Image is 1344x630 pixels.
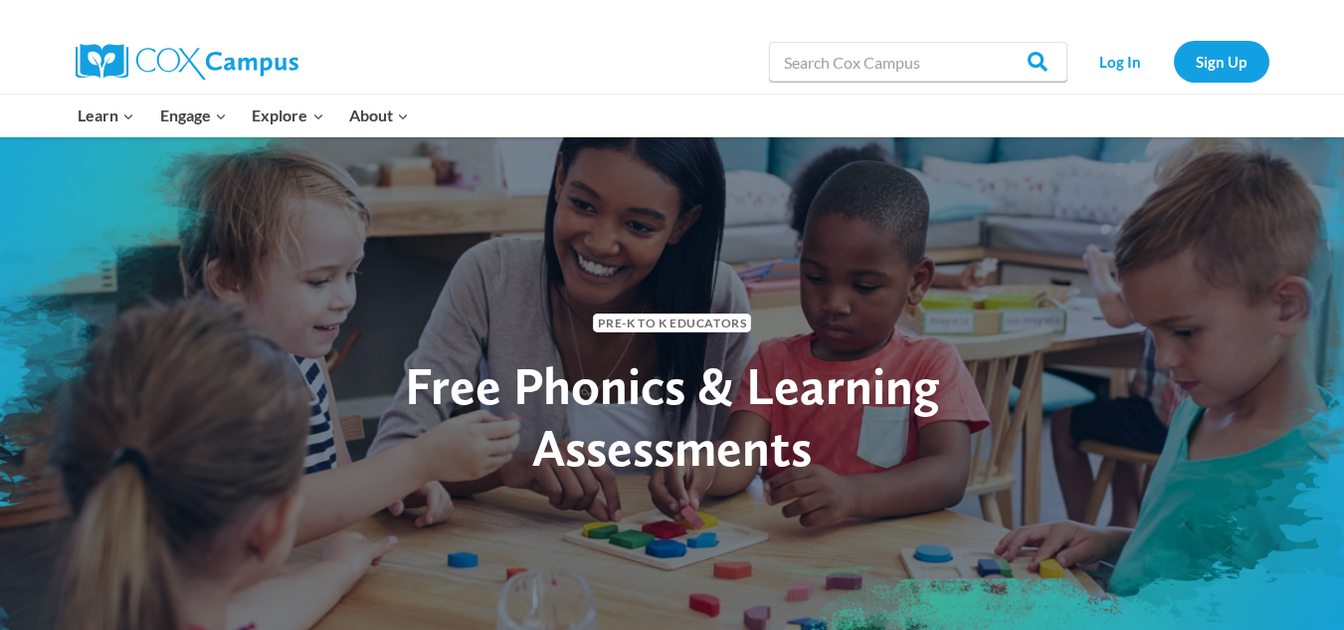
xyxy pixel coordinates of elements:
nav: Secondary Navigation [1077,41,1269,82]
span: About [349,103,409,128]
span: Engage [160,103,227,128]
a: Sign Up [1174,41,1269,82]
span: Pre-K to K Educators [593,314,752,332]
nav: Primary Navigation [66,95,422,136]
span: Learn [78,103,134,128]
input: Search Cox Campus [769,42,1067,82]
span: Free Phonics & Learning Assessments [405,354,940,479]
a: Log In [1077,41,1164,82]
span: Explore [252,103,323,128]
img: Cox Campus [76,44,298,80]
